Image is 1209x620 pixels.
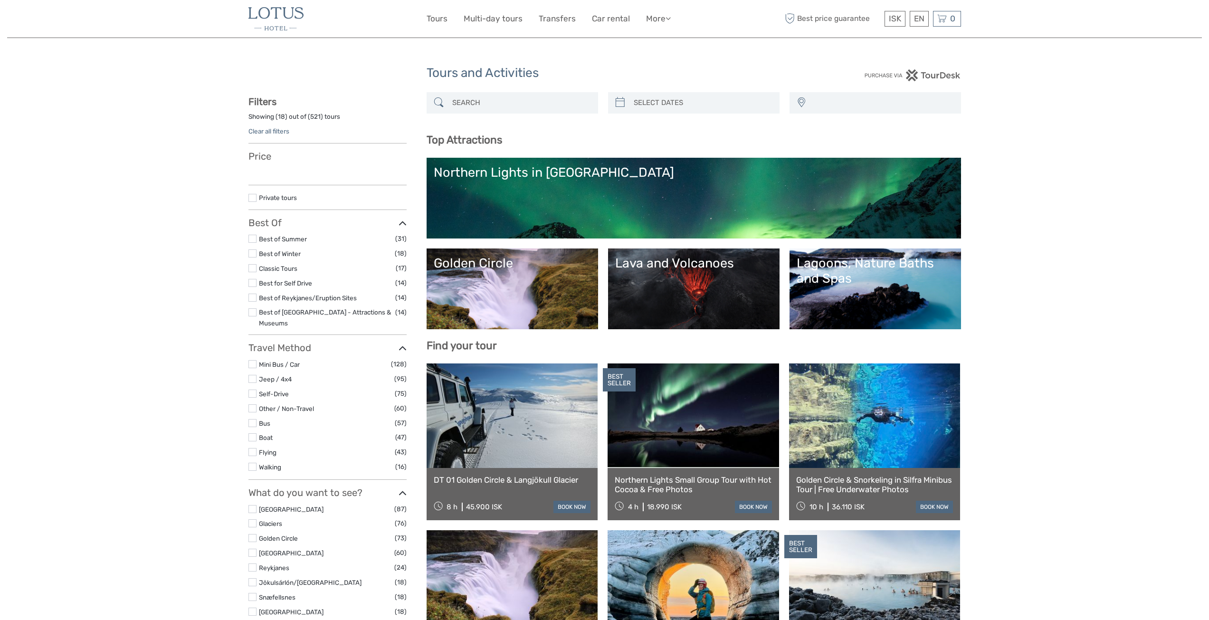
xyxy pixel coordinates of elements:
div: Showing ( ) out of ( ) tours [248,112,407,127]
span: (95) [394,373,407,384]
div: BEST SELLER [603,368,636,392]
a: Lagoons, Nature Baths and Spas [797,256,954,322]
div: Golden Circle [434,256,591,271]
div: BEST SELLER [784,535,817,559]
b: Find your tour [427,339,497,352]
span: 4 h [628,503,638,511]
span: Best price guarantee [783,11,882,27]
a: More [646,12,671,26]
span: 10 h [809,503,823,511]
a: [GEOGRAPHIC_DATA] [259,608,324,616]
strong: Filters [248,96,276,107]
a: Golden Circle [434,256,591,322]
span: ISK [889,14,901,23]
a: Northern Lights Small Group Tour with Hot Cocoa & Free Photos [615,475,772,495]
a: Best of [GEOGRAPHIC_DATA] - Attractions & Museums [259,308,391,327]
span: (60) [394,547,407,558]
a: book now [735,501,772,513]
a: Transfers [539,12,576,26]
div: 36.110 ISK [832,503,865,511]
span: (18) [395,248,407,259]
a: Jeep / 4x4 [259,375,292,383]
span: (14) [395,277,407,288]
a: Glaciers [259,520,282,527]
h3: Price [248,151,407,162]
a: Flying [259,448,276,456]
span: (76) [395,518,407,529]
a: Walking [259,463,281,471]
a: Golden Circle [259,534,298,542]
img: PurchaseViaTourDesk.png [864,69,961,81]
span: (16) [395,461,407,472]
a: Other / Non-Travel [259,405,314,412]
h1: Tours and Activities [427,66,783,81]
a: Best for Self Drive [259,279,312,287]
span: (73) [395,533,407,544]
span: (60) [394,403,407,414]
a: Multi-day tours [464,12,523,26]
span: (31) [395,233,407,244]
a: Best of Reykjanes/Eruption Sites [259,294,357,302]
span: (14) [395,292,407,303]
a: Tours [427,12,447,26]
input: SELECT DATES [630,95,775,111]
a: [GEOGRAPHIC_DATA] [259,506,324,513]
span: (17) [396,263,407,274]
a: Classic Tours [259,265,297,272]
div: Lagoons, Nature Baths and Spas [797,256,954,286]
a: book now [553,501,590,513]
a: Self-Drive [259,390,289,398]
label: 521 [310,112,321,121]
span: (14) [395,307,407,318]
span: (87) [394,504,407,515]
a: Boat [259,434,273,441]
a: Private tours [259,194,297,201]
a: Mini Bus / Car [259,361,300,368]
img: 40-5dc62ba0-bbfb-450f-bd65-f0e2175b1aef_logo_small.jpg [248,7,304,30]
span: 8 h [447,503,457,511]
div: Northern Lights in [GEOGRAPHIC_DATA] [434,165,954,180]
a: book now [916,501,953,513]
div: EN [910,11,929,27]
div: 45.900 ISK [466,503,502,511]
a: Best of Summer [259,235,307,243]
a: Jökulsárlón/[GEOGRAPHIC_DATA] [259,579,362,586]
span: (18) [395,606,407,617]
h3: Travel Method [248,342,407,353]
a: Reykjanes [259,564,289,572]
a: Lava and Volcanoes [615,256,772,322]
b: Top Attractions [427,134,502,146]
span: (24) [394,562,407,573]
a: DT 01 Golden Circle & Langjökull Glacier [434,475,591,485]
span: (43) [395,447,407,458]
a: Snæfellsnes [259,593,295,601]
a: Best of Winter [259,250,301,258]
a: Car rental [592,12,630,26]
a: Bus [259,420,270,427]
span: (128) [391,359,407,370]
input: SEARCH [448,95,593,111]
div: 18.990 ISK [647,503,682,511]
h3: Best Of [248,217,407,229]
span: (18) [395,577,407,588]
label: 18 [278,112,285,121]
span: (75) [395,388,407,399]
a: Golden Circle & Snorkeling in Silfra Minibus Tour | Free Underwater Photos [796,475,953,495]
div: Lava and Volcanoes [615,256,772,271]
span: 0 [949,14,957,23]
a: Northern Lights in [GEOGRAPHIC_DATA] [434,165,954,231]
span: (18) [395,591,407,602]
a: [GEOGRAPHIC_DATA] [259,549,324,557]
span: (57) [395,418,407,429]
span: (47) [395,432,407,443]
a: Clear all filters [248,127,289,135]
h3: What do you want to see? [248,487,407,498]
